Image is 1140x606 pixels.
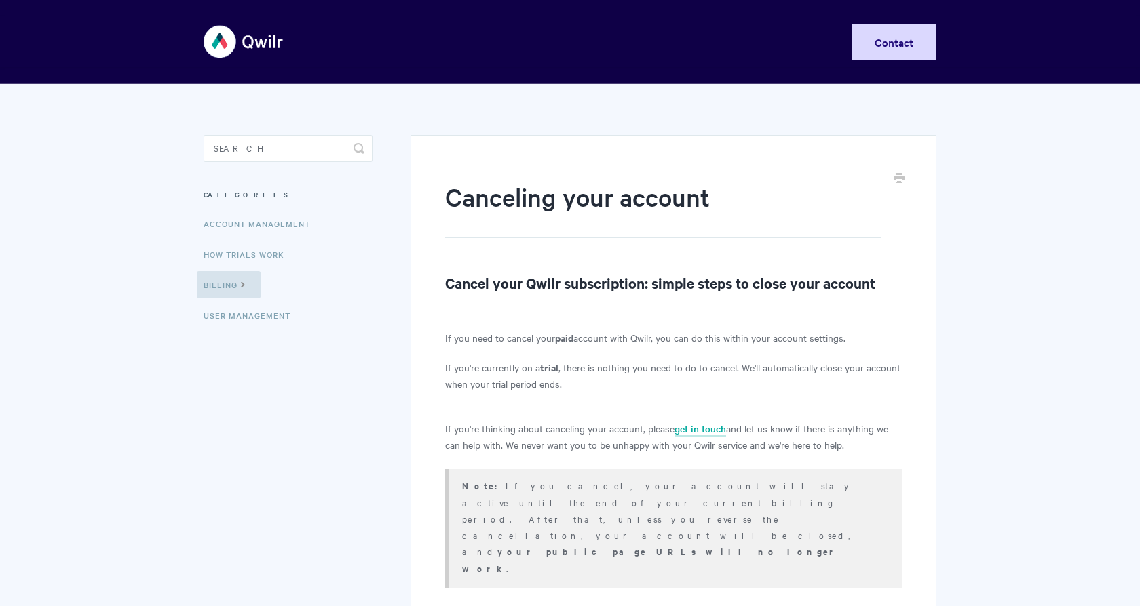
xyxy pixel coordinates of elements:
[204,241,294,268] a: How Trials Work
[445,359,902,392] p: If you're currently on a , there is nothing you need to do to cancel. We'll automatically close y...
[445,180,881,238] h1: Canceling your account
[445,420,902,453] p: If you're thinking about canceling your account, please and let us know if there is anything we c...
[894,171,905,186] a: Print this Article
[555,330,573,344] strong: paid
[445,272,902,294] h2: Cancel your Qwilr subscription: simple steps to close your account
[204,302,301,329] a: User Management
[204,135,373,162] input: Search
[674,422,726,437] a: get in touch
[204,210,320,237] a: Account Management
[462,477,885,577] p: If you cancel, your account will stay active until the end of your current billing period. After ...
[462,545,839,575] strong: your public page URLs will no longer work
[197,271,261,298] a: Billing
[204,182,373,207] h3: Categories
[852,24,936,60] a: Contact
[445,329,902,346] p: If you need to cancel your account with Qwilr, you can do this within your account settings.
[540,360,558,374] b: trial
[204,16,284,67] img: Qwilr Help Center
[462,479,506,492] strong: Note:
